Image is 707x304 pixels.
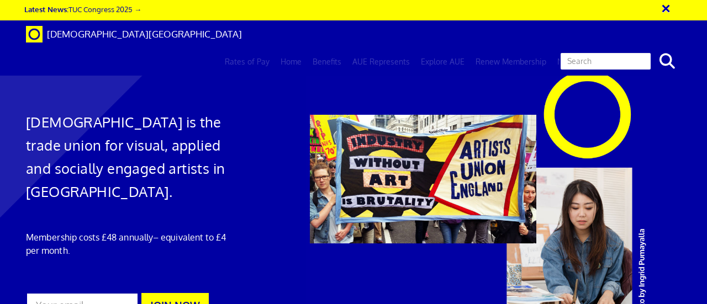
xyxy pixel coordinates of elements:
[47,28,242,40] span: [DEMOGRAPHIC_DATA][GEOGRAPHIC_DATA]
[470,48,552,76] a: Renew Membership
[552,48,583,76] a: News
[219,48,275,76] a: Rates of Pay
[583,48,615,76] a: Log in
[18,20,250,48] a: Brand [DEMOGRAPHIC_DATA][GEOGRAPHIC_DATA]
[26,110,233,203] h1: [DEMOGRAPHIC_DATA] is the trade union for visual, applied and socially engaged artists in [GEOGRA...
[24,4,68,14] strong: Latest News:
[24,4,141,14] a: Latest News:TUC Congress 2025 →
[560,52,652,71] input: Search
[415,48,470,76] a: Explore AUE
[347,48,415,76] a: AUE Represents
[650,50,684,73] button: search
[26,231,233,257] p: Membership costs £48 annually – equivalent to £4 per month.
[307,48,347,76] a: Benefits
[275,48,307,76] a: Home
